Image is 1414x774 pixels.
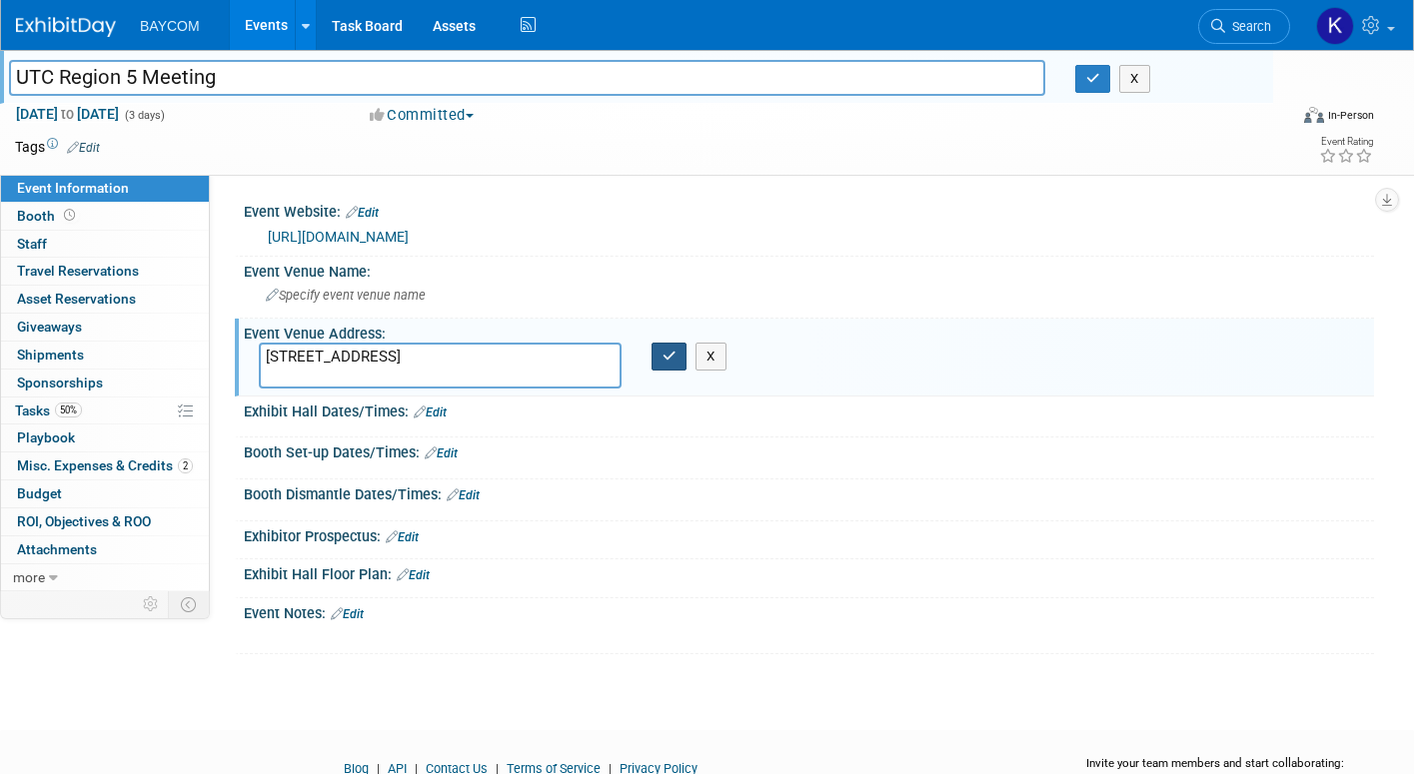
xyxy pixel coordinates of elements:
[17,180,129,196] span: Event Information
[1,370,209,396] a: Sponsorships
[17,429,75,445] span: Playbook
[244,396,1374,422] div: Exhibit Hall Dates/Times:
[17,263,139,279] span: Travel Reservations
[1,342,209,369] a: Shipments
[386,530,419,544] a: Edit
[363,105,482,126] button: Committed
[244,521,1374,547] div: Exhibitor Prospectus:
[244,197,1374,223] div: Event Website:
[13,569,45,585] span: more
[268,229,409,245] a: [URL][DOMAIN_NAME]
[397,568,430,582] a: Edit
[244,479,1374,505] div: Booth Dismantle Dates/Times:
[67,141,100,155] a: Edit
[447,488,480,502] a: Edit
[244,319,1374,344] div: Event Venue Address:
[140,18,200,34] span: BAYCOM
[134,591,169,617] td: Personalize Event Tab Strip
[1,452,209,479] a: Misc. Expenses & Credits2
[1,258,209,285] a: Travel Reservations
[55,402,82,417] span: 50%
[1327,108,1374,123] div: In-Person
[266,288,426,303] span: Specify event venue name
[244,559,1374,585] div: Exhibit Hall Floor Plan:
[1,231,209,258] a: Staff
[331,607,364,621] a: Edit
[1,480,209,507] a: Budget
[425,446,458,460] a: Edit
[1172,104,1374,134] div: Event Format
[414,405,447,419] a: Edit
[17,513,151,529] span: ROI, Objectives & ROO
[17,236,47,252] span: Staff
[1,508,209,535] a: ROI, Objectives & ROO
[1304,107,1324,123] img: Format-Inperson.png
[1319,137,1373,147] div: Event Rating
[1,203,209,230] a: Booth
[244,257,1374,282] div: Event Venue Name:
[17,347,84,363] span: Shipments
[1,536,209,563] a: Attachments
[1,564,209,591] a: more
[15,105,120,123] span: [DATE] [DATE]
[244,437,1374,463] div: Booth Set-up Dates/Times:
[1,397,209,424] a: Tasks50%
[346,206,379,220] a: Edit
[696,343,726,371] button: X
[1198,9,1290,44] a: Search
[58,106,77,122] span: to
[1,286,209,313] a: Asset Reservations
[17,375,103,390] span: Sponsorships
[1,175,209,202] a: Event Information
[15,402,82,418] span: Tasks
[1316,7,1354,45] img: Kayla Novak
[123,109,165,122] span: (3 days)
[17,291,136,307] span: Asset Reservations
[1,424,209,451] a: Playbook
[178,458,193,473] span: 2
[17,319,82,335] span: Giveaways
[17,485,62,501] span: Budget
[1119,65,1150,93] button: X
[1,314,209,341] a: Giveaways
[17,208,79,224] span: Booth
[169,591,210,617] td: Toggle Event Tabs
[17,457,193,473] span: Misc. Expenses & Credits
[1225,19,1271,34] span: Search
[15,137,100,157] td: Tags
[244,598,1374,624] div: Event Notes:
[16,17,116,37] img: ExhibitDay
[60,208,79,223] span: Booth not reserved yet
[17,541,97,557] span: Attachments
